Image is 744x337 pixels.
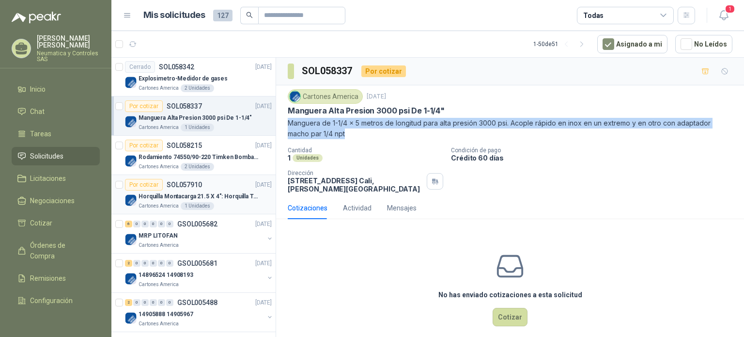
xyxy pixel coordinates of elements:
div: 0 [141,299,149,306]
div: 2 Unidades [181,84,214,92]
p: MRP LITOFAN [139,231,178,241]
h3: SOL058337 [302,64,354,79]
a: CerradoSOL058342[DATE] Company LogoExplosimetro-Medidor de gasesCartones America2 Unidades [111,57,276,96]
span: Cotizar [30,218,52,228]
div: Cerrado [125,61,155,73]
a: Por cotizarSOL058215[DATE] Company LogoRodamiento 74550/90-220 Timken BombaVG40Cartones America2 ... [111,136,276,175]
div: 0 [166,299,173,306]
p: Dirección [288,170,423,177]
div: 1 Unidades [181,124,214,131]
p: Horquilla Montacarga 21.5 X 4": Horquilla Telescopica Overall size 2108 x 660 x 324mm [139,192,259,201]
p: Explosimetro-Medidor de gases [139,74,228,83]
p: [DATE] [255,220,272,229]
span: Remisiones [30,273,66,284]
p: [DATE] [255,102,272,111]
button: 1 [715,7,732,24]
p: GSOL005682 [177,221,217,227]
p: Cartones America [139,163,179,171]
a: Tareas [12,125,100,143]
div: 0 [166,221,173,227]
p: Rodamiento 74550/90-220 Timken BombaVG40 [139,153,259,162]
p: GSOL005681 [177,260,217,267]
span: 1 [725,4,735,14]
a: Por cotizarSOL058337[DATE] Company LogoManguera Alta Presion 3000 psi De 1-1/4"Cartones America1 ... [111,96,276,136]
a: 2 0 0 0 0 0 GSOL005681[DATE] Company Logo14896524 14908193Cartones America [125,257,274,289]
p: Cartones America [139,241,179,249]
p: [STREET_ADDRESS] Cali , [PERSON_NAME][GEOGRAPHIC_DATA] [288,177,423,193]
img: Company Logo [125,273,137,285]
span: 127 [213,10,232,21]
div: 0 [141,221,149,227]
p: 14905888 14905967 [139,310,193,319]
a: Solicitudes [12,147,100,165]
h3: No has enviado cotizaciones a esta solicitud [438,289,582,300]
div: 0 [133,299,140,306]
div: 2 [125,299,132,306]
img: Company Logo [125,116,137,128]
a: Chat [12,102,100,121]
div: 0 [150,260,157,267]
div: Todas [583,10,604,21]
p: Manguera de 1-1/4 x 5 metros de longitud para alta presión 3000 psi. Acople rápido en inox en un ... [288,118,732,139]
span: search [246,12,253,18]
p: [DATE] [367,92,386,101]
div: 2 [125,260,132,267]
div: Mensajes [387,203,417,213]
div: Cotizaciones [288,203,327,213]
a: Por cotizarSOL057910[DATE] Company LogoHorquilla Montacarga 21.5 X 4": Horquilla Telescopica Over... [111,175,276,214]
a: Configuración [12,291,100,310]
p: [PERSON_NAME] [PERSON_NAME] [37,35,100,48]
p: Neumatica y Controles SAS [37,50,100,62]
p: Cartones America [139,202,179,210]
p: SOL057910 [167,181,202,188]
p: 14896524 14908193 [139,271,193,280]
div: Por cotizar [125,100,163,112]
div: 0 [166,260,173,267]
p: SOL058337 [167,103,202,110]
span: Solicitudes [30,151,63,161]
p: Crédito 60 días [451,154,740,162]
span: Tareas [30,128,51,139]
p: [DATE] [255,298,272,307]
img: Company Logo [125,234,137,245]
div: 0 [158,299,165,306]
span: Órdenes de Compra [30,240,91,261]
p: Cartones America [139,281,179,289]
div: 6 [125,221,132,227]
p: [DATE] [255,141,272,150]
a: Licitaciones [12,169,100,188]
p: 1 [288,154,291,162]
div: 0 [141,260,149,267]
button: Asignado a mi [597,35,667,53]
a: Negociaciones [12,192,100,210]
div: 0 [158,260,165,267]
div: Actividad [343,203,372,213]
p: [DATE] [255,63,272,72]
span: Chat [30,106,45,117]
div: Por cotizar [361,65,406,77]
div: 0 [133,260,140,267]
p: Manguera Alta Presion 3000 psi De 1-1/4" [139,113,252,123]
p: SOL058215 [167,142,202,149]
img: Logo peakr [12,12,61,23]
img: Company Logo [290,91,300,102]
a: Inicio [12,80,100,98]
div: Por cotizar [125,179,163,191]
div: 2 Unidades [181,163,214,171]
div: Cartones America [288,89,363,104]
span: Licitaciones [30,173,66,184]
p: Manguera Alta Presion 3000 psi De 1-1/4" [288,106,445,116]
button: Cotizar [493,308,527,326]
p: Cantidad [288,147,443,154]
a: 6 0 0 0 0 0 GSOL005682[DATE] Company LogoMRP LITOFANCartones America [125,218,274,249]
p: Condición de pago [451,147,740,154]
span: Inicio [30,84,46,95]
p: [DATE] [255,259,272,268]
p: Cartones America [139,320,179,328]
span: Configuración [30,295,73,306]
p: GSOL005488 [177,299,217,306]
div: 1 Unidades [181,202,214,210]
a: Remisiones [12,269,100,288]
img: Company Logo [125,312,137,324]
p: Cartones America [139,84,179,92]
